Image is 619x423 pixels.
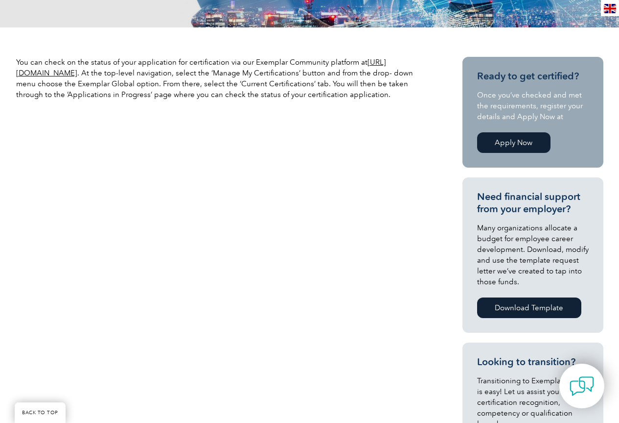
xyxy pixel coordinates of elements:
[16,57,427,100] p: You can check on the status of your application for certification via our Exemplar Community plat...
[570,374,594,398] img: contact-chat.png
[15,402,66,423] a: BACK TO TOP
[477,356,589,368] h3: Looking to transition?
[604,4,616,13] img: en
[477,298,581,318] a: Download Template
[477,223,589,287] p: Many organizations allocate a budget for employee career development. Download, modify and use th...
[477,70,589,82] h3: Ready to get certified?
[477,132,550,153] a: Apply Now
[477,191,589,215] h3: Need financial support from your employer?
[477,90,589,122] p: Once you’ve checked and met the requirements, register your details and Apply Now at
